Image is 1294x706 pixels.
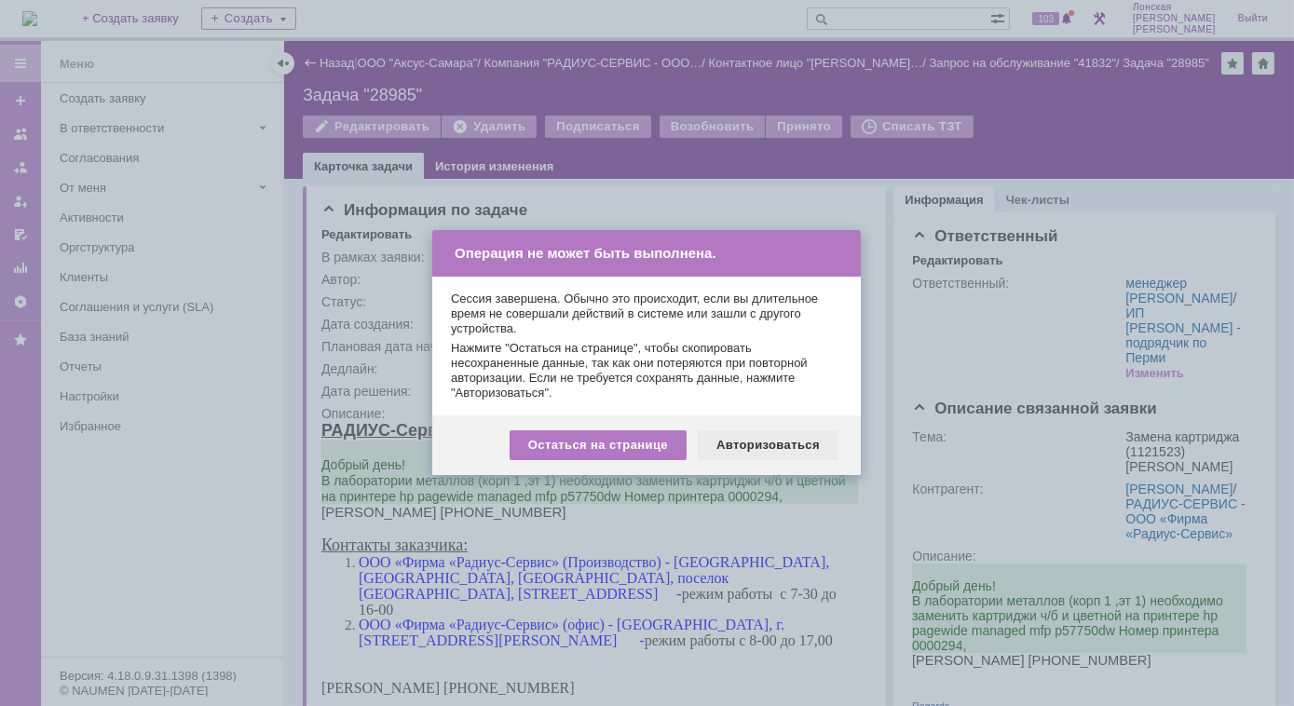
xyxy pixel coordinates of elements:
[37,196,511,227] span: режим работы с 8-00 до 17,00
[186,563,254,579] span: включают:
[451,292,842,336] div: Сессия завершена. Обычно это происходит, если вы длительное время не совершали действий в системе...
[47,631,244,646] span: чистку стекла экспонирования,
[37,133,508,181] font: ООО «Фирма «Радиус-Сервис» (Производство) - [GEOGRAPHIC_DATA], [GEOGRAPHIC_DATA], [GEOGRAPHIC_DAT...
[37,196,463,227] font: ООО «Фирма «Радиус-Сервис» (офис) - [GEOGRAPHIC_DATA], г. [STREET_ADDRESS][PERSON_NAME] -
[47,647,341,663] span: чистку роликов захвата и регистрации бумаги,
[432,230,861,277] div: Операция не может быть выполнена.
[37,133,515,197] span: режим работы с 7-30 до 16-00
[451,341,842,401] div: Нажмите "Остаться на странице", чтобы скопировать несохраненные данные, так как они потеряются пр...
